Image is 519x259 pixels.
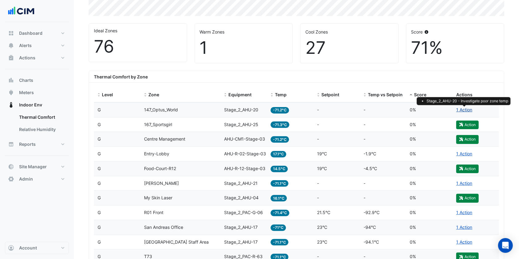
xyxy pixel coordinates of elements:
[144,107,178,112] span: 147_Optus_World
[19,141,36,147] span: Reports
[364,136,365,141] span: -
[305,29,393,35] div: Cool Zones
[8,42,14,49] app-icon: Alerts
[364,122,365,127] span: -
[98,122,101,127] span: G
[364,195,365,200] span: -
[144,122,172,127] span: 167_Sportsgirl
[8,30,14,36] app-icon: Dashboard
[271,166,288,172] span: 14.5°C
[321,92,339,97] span: Setpoint
[271,136,289,143] span: -71.2°C
[456,239,472,245] a: 1 Action
[224,225,258,230] span: Stage_2_AHU-17
[224,254,263,259] span: Stage_2_PAC-R-63
[5,39,69,52] button: Alerts
[364,181,365,186] span: -
[305,38,393,58] div: 27
[224,136,265,141] span: AHU-CM1-Stage-03
[8,164,14,170] app-icon: Site Manager
[224,107,259,112] span: Stage_2_AHU-20
[98,166,101,171] span: G
[317,210,330,215] span: 21.5°C
[410,210,416,215] span: 0%
[456,165,478,173] button: Action
[144,166,176,171] span: Food-Court-R12
[14,111,69,123] a: Thermal Comfort
[8,102,14,108] app-icon: Indoor Env
[224,151,266,156] span: AHU-R-02-Stage-03
[144,239,209,245] span: San Andreas Staff Area
[364,225,376,230] span: -94°C
[271,122,289,128] span: -71.3°C
[200,29,288,35] div: Warm Zones
[317,181,319,186] span: -
[498,238,513,253] div: Open Intercom Messenger
[364,239,379,245] span: -94.1°C
[456,107,472,112] a: 1 Action
[98,136,101,141] span: G
[411,29,499,35] div: Score
[19,30,42,36] span: Dashboard
[5,111,69,138] div: Indoor Env
[271,239,288,245] span: -71.1°C
[271,195,287,201] span: 16.1°C
[410,107,416,112] span: 0%
[102,92,113,97] span: Level
[94,36,182,57] div: 76
[271,180,288,187] span: -71.1°C
[5,74,69,86] button: Charts
[456,151,472,156] a: 1 Action
[317,254,319,259] span: -
[8,176,14,182] app-icon: Admin
[5,138,69,150] button: Reports
[98,210,101,215] span: G
[317,195,319,200] span: -
[7,5,35,17] img: Company Logo
[271,225,286,231] span: -71°C
[317,136,319,141] span: -
[456,121,478,129] button: Action
[271,151,286,157] span: 17.1°C
[364,210,380,215] span: -92.9°C
[94,27,182,34] div: Ideal Zones
[8,55,14,61] app-icon: Actions
[19,245,37,251] span: Account
[317,151,327,156] span: 19°C
[410,195,416,200] span: 0%
[98,107,101,112] span: G
[414,92,427,97] span: Score
[5,86,69,99] button: Meters
[224,181,258,186] span: Stage_2_AHU-21
[456,92,473,97] span: Actions
[271,107,289,114] span: -71.2°C
[144,151,169,156] span: Entry-Lobby
[144,181,179,186] span: Jeans West
[19,77,33,83] span: Charts
[456,135,478,144] button: Action
[19,164,47,170] span: Site Manager
[364,166,377,171] span: -4.5°C
[5,52,69,64] button: Actions
[224,195,259,200] span: Stage_2_AHU-04
[19,102,42,108] span: Indoor Env
[98,181,101,186] span: G
[98,239,101,245] span: G
[456,225,472,230] a: 1 Action
[364,254,365,259] span: -
[5,27,69,39] button: Dashboard
[5,173,69,185] button: Admin
[411,38,499,58] div: 71%
[456,181,472,186] a: 1 Action
[5,161,69,173] button: Site Manager
[317,166,327,171] span: 19°C
[144,136,185,141] span: Centre Management
[144,195,172,200] span: My Skin Laser
[410,122,416,127] span: 0%
[224,166,266,171] span: AHU-R-12-Stage-03
[98,195,101,200] span: G
[410,239,416,245] span: 0%
[410,151,416,156] span: 0%
[427,98,508,103] span: Stage_2_AHU-20 - Investigate poor zone temp
[19,176,33,182] span: Admin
